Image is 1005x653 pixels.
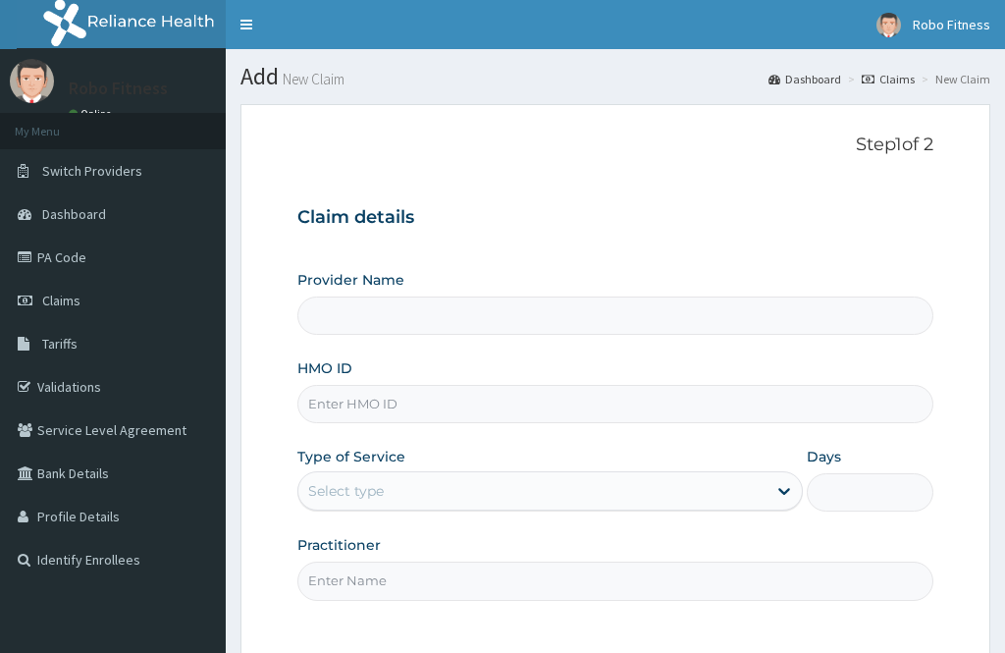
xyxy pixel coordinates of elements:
[42,335,78,353] span: Tariffs
[42,205,106,223] span: Dashboard
[876,13,901,37] img: User Image
[69,80,168,97] p: Robo Fitness
[308,481,384,501] div: Select type
[297,270,404,290] label: Provider Name
[297,135,933,156] p: Step 1 of 2
[279,72,344,86] small: New Claim
[297,562,933,600] input: Enter Name
[862,71,915,87] a: Claims
[913,16,990,33] span: Robo Fitness
[297,447,405,466] label: Type of Service
[297,358,352,378] label: HMO ID
[807,447,841,466] label: Days
[42,292,80,309] span: Claims
[42,162,142,180] span: Switch Providers
[297,535,381,555] label: Practitioner
[240,64,990,89] h1: Add
[768,71,841,87] a: Dashboard
[10,59,54,103] img: User Image
[69,107,116,121] a: Online
[917,71,990,87] li: New Claim
[297,207,933,229] h3: Claim details
[297,385,933,423] input: Enter HMO ID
